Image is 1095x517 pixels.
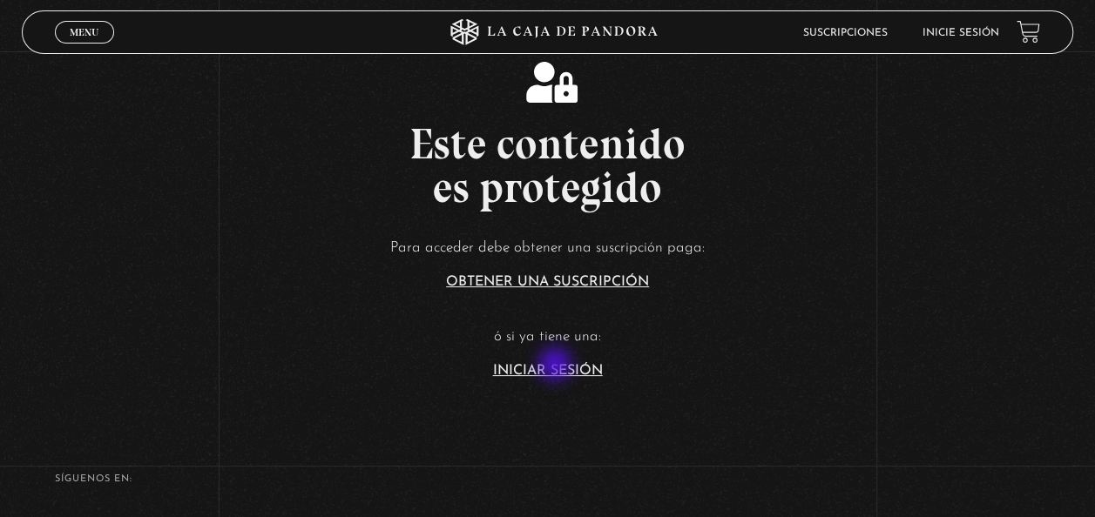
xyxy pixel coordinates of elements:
[64,42,105,54] span: Cerrar
[923,28,999,38] a: Inicie sesión
[803,28,888,38] a: Suscripciones
[55,474,1040,484] h4: SÍguenos en:
[493,364,603,378] a: Iniciar Sesión
[70,27,98,37] span: Menu
[446,275,649,289] a: Obtener una suscripción
[1017,20,1040,44] a: View your shopping cart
